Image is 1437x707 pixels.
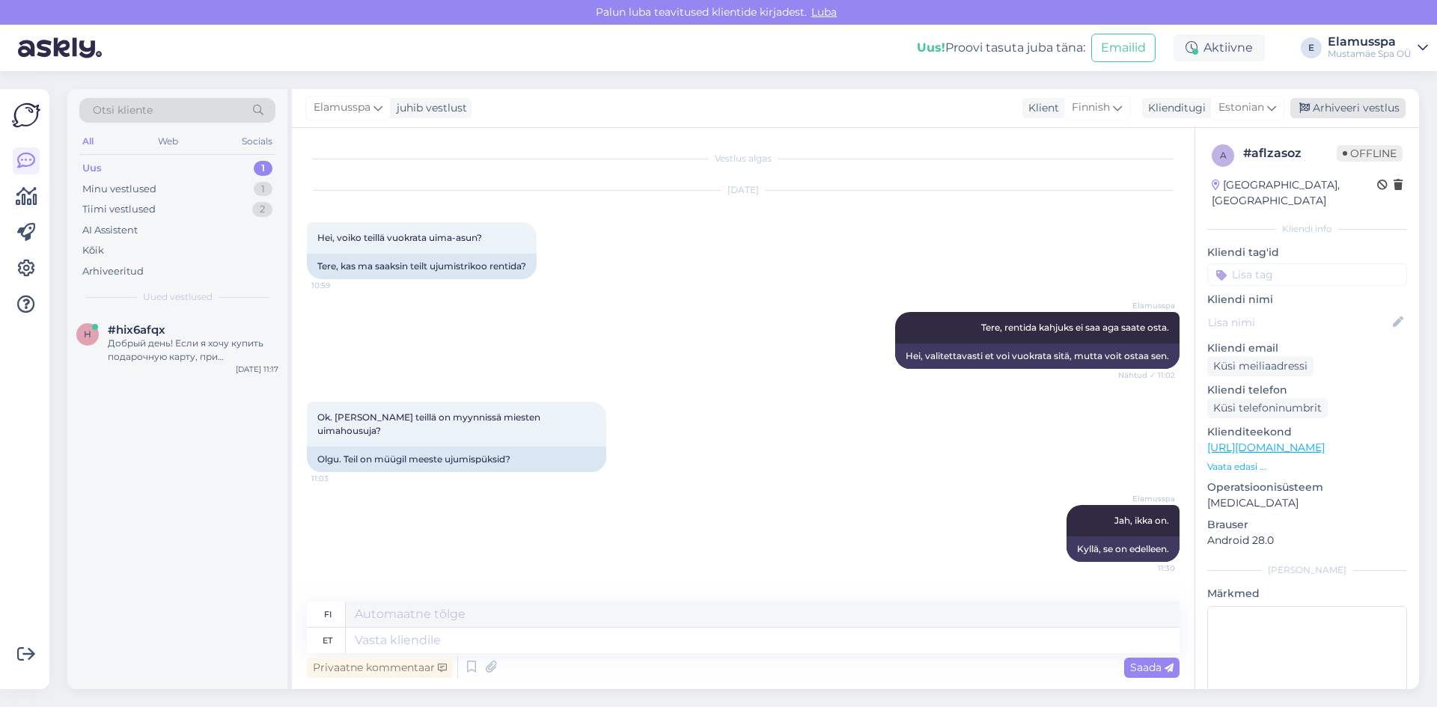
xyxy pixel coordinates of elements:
[317,232,482,243] span: Hei, voiko teillä vuokrata uima-asun?
[108,323,165,337] span: #hix6afqx
[1207,563,1407,577] div: [PERSON_NAME]
[82,202,156,217] div: Tiimi vestlused
[895,343,1180,369] div: Hei, valitettavasti et voi vuokrata sitä, mutta voit ostaa sen.
[79,132,97,151] div: All
[1207,480,1407,495] p: Operatsioonisüsteem
[307,447,606,472] div: Olgu. Teil on müügil meeste ujumispüksid?
[1328,48,1412,60] div: Mustamäe Spa OÜ
[12,101,40,129] img: Askly Logo
[307,658,453,678] div: Privaatne kommentaar
[311,280,367,291] span: 10:59
[82,182,156,197] div: Minu vestlused
[1207,222,1407,236] div: Kliendi info
[1207,292,1407,307] p: Kliendi nimi
[307,183,1180,197] div: [DATE]
[807,5,841,19] span: Luba
[1208,314,1390,331] input: Lisa nimi
[155,132,181,151] div: Web
[1207,263,1407,286] input: Lisa tag
[1207,245,1407,260] p: Kliendi tag'id
[1022,100,1059,116] div: Klient
[82,264,144,279] div: Arhiveeritud
[1218,100,1264,116] span: Estonian
[1207,398,1328,418] div: Küsi telefoninumbrit
[1091,34,1156,62] button: Emailid
[917,39,1085,57] div: Proovi tasuta juba täna:
[82,243,104,258] div: Kõik
[252,202,272,217] div: 2
[391,100,467,116] div: juhib vestlust
[323,628,332,653] div: et
[1207,517,1407,533] p: Brauser
[324,602,332,627] div: fi
[1207,356,1314,376] div: Küsi meiliaadressi
[143,290,213,304] span: Uued vestlused
[1207,340,1407,356] p: Kliendi email
[1328,36,1428,60] a: ElamusspaMustamäe Spa OÜ
[82,223,138,238] div: AI Assistent
[1119,300,1175,311] span: Elamusspa
[311,473,367,484] span: 11:03
[1130,661,1174,674] span: Saada
[254,182,272,197] div: 1
[1174,34,1265,61] div: Aktiivne
[1207,460,1407,474] p: Vaata edasi ...
[1301,37,1322,58] div: E
[1207,586,1407,602] p: Märkmed
[1119,563,1175,574] span: 11:30
[1243,144,1337,162] div: # aflzasoz
[1207,533,1407,548] p: Android 28.0
[307,152,1180,165] div: Vestlus algas
[1118,370,1175,381] span: Nähtud ✓ 11:02
[1207,424,1407,440] p: Klienditeekond
[236,364,278,375] div: [DATE] 11:17
[307,254,537,279] div: Tere, kas ma saaksin teilt ujumistrikoo rentida?
[84,328,91,340] span: h
[1212,177,1377,209] div: [GEOGRAPHIC_DATA], [GEOGRAPHIC_DATA]
[82,161,102,176] div: Uus
[1290,98,1406,118] div: Arhiveeri vestlus
[917,40,945,55] b: Uus!
[1220,150,1227,161] span: a
[108,337,278,364] div: Добрый день! Если я хочу купить подарочную карту, при оформлении в интернете я должна поставить с...
[314,100,370,116] span: Elamusspa
[1328,36,1412,48] div: Elamusspa
[1142,100,1206,116] div: Klienditugi
[1114,515,1169,526] span: Jah, ikka on.
[239,132,275,151] div: Socials
[1337,145,1403,162] span: Offline
[1067,536,1180,562] div: Kyllä, se on edelleen.
[254,161,272,176] div: 1
[981,322,1169,333] span: Tere, rentida kahjuks ei saa aga saate osta.
[1072,100,1110,116] span: Finnish
[1207,441,1325,454] a: [URL][DOMAIN_NAME]
[1207,495,1407,511] p: [MEDICAL_DATA]
[1119,493,1175,504] span: Elamusspa
[317,411,543,436] span: Ok. [PERSON_NAME] teillä on myynnissä miesten uimahousuja?
[93,102,153,118] span: Otsi kliente
[1207,382,1407,398] p: Kliendi telefon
